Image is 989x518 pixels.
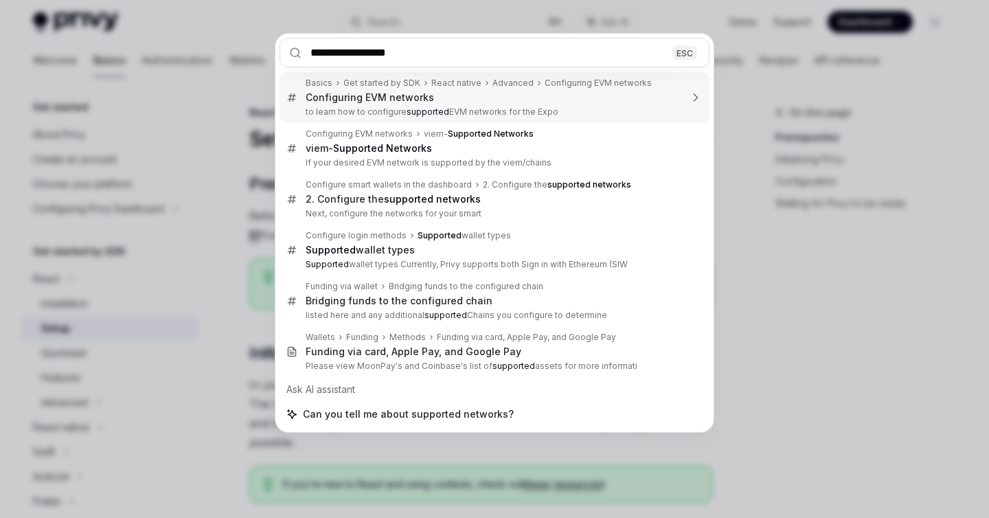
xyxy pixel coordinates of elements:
p: Please view MoonPay's and Coinbase's list of assets for more informati [306,361,681,372]
div: Wallets [306,332,335,343]
p: wallet types Currently, Privy supports both Sign in with Ethereum (SIW [306,259,681,270]
p: to learn how to configure EVM networks for the Expo [306,106,681,117]
b: supported [407,106,449,117]
p: Next, configure the networks for your smart [306,208,681,219]
p: If your desired EVM network is supported by the viem/chains [306,157,681,168]
b: supported networks [547,179,631,190]
div: 2. Configure the [306,193,481,205]
div: Ask AI assistant [280,377,709,402]
b: Supported Networks [448,128,534,139]
div: wallet types [418,230,511,241]
p: listed here and any additional Chains you configure to determine [306,310,681,321]
div: Basics [306,78,332,89]
b: Supported Networks [333,142,432,154]
div: Configuring EVM networks [545,78,652,89]
b: supported [424,310,467,320]
div: ESC [672,45,697,60]
div: React native [431,78,481,89]
div: Bridging funds to the configured chain [389,281,543,292]
div: Methods [389,332,426,343]
div: viem- [306,142,432,155]
b: Supported [306,244,356,256]
div: Funding [346,332,378,343]
div: viem- [424,128,534,139]
div: Configure smart wallets in the dashboard [306,179,472,190]
div: Bridging funds to the configured chain [306,295,492,307]
div: Configuring EVM networks [306,91,434,104]
div: Configuring EVM networks [306,128,413,139]
div: 2. Configure the [483,179,631,190]
span: Can you tell me about supported networks? [303,407,514,421]
b: Supported [306,259,349,269]
div: Get started by SDK [343,78,420,89]
div: Funding via wallet [306,281,378,292]
b: Supported [418,230,462,240]
div: Advanced [492,78,534,89]
b: supported networks [384,193,481,205]
div: Configure login methods [306,230,407,241]
div: Funding via card, Apple Pay, and Google Pay [306,346,521,358]
div: Funding via card, Apple Pay, and Google Pay [437,332,616,343]
b: supported [492,361,535,371]
div: wallet types [306,244,415,256]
